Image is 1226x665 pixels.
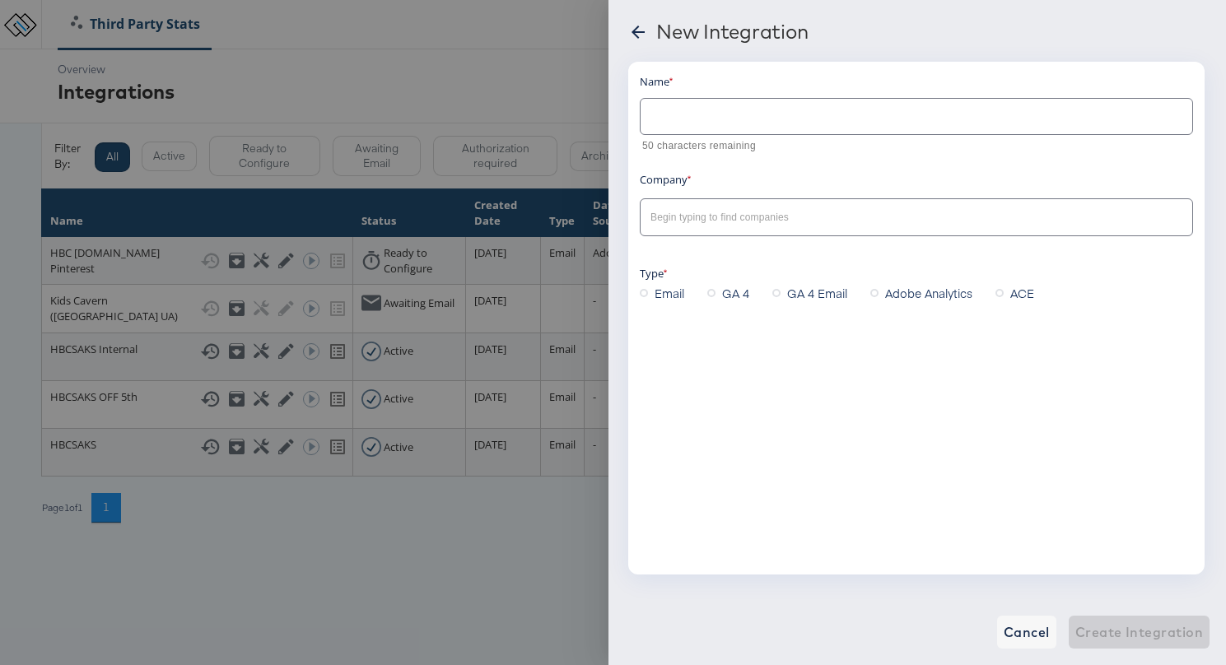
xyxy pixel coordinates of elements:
span: Cancel [1004,621,1050,644]
input: Begin typing to find companies [647,208,1160,227]
span: GA 4 Email [787,285,847,301]
div: New Integration [656,20,808,43]
label: Name [640,74,674,89]
span: ACE [1010,285,1034,301]
label: Company [640,172,692,187]
button: Cancel [997,616,1056,649]
label: Type [640,266,668,281]
span: Email [655,285,684,301]
span: Adobe Analytics [885,285,972,301]
p: 50 characters remaining [642,138,1182,155]
span: GA 4 [722,285,749,301]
